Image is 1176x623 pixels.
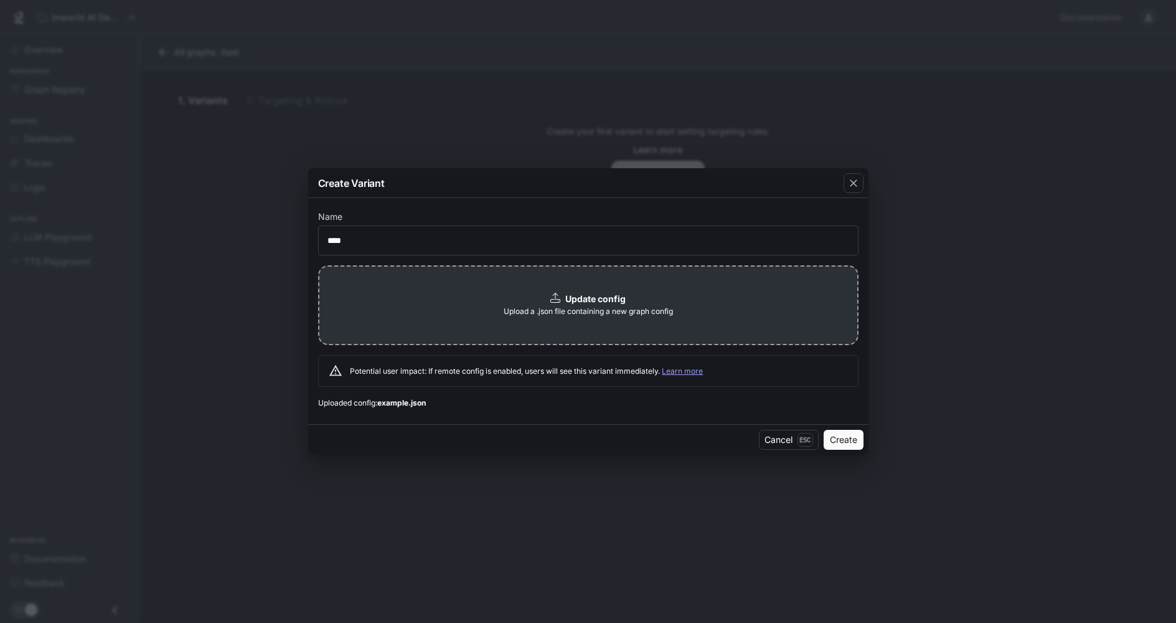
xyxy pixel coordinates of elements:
[350,366,703,376] span: Potential user impact: If remote config is enabled, users will see this variant immediately.
[504,305,673,318] span: Upload a .json file containing a new graph config
[759,430,819,450] button: CancelEsc
[318,176,385,191] p: Create Variant
[377,398,426,407] b: example.json
[662,366,703,376] a: Learn more
[318,397,858,409] span: Uploaded config:
[318,212,342,221] p: Name
[565,293,626,304] b: Update config
[824,430,863,450] button: Create
[797,433,813,447] p: Esc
